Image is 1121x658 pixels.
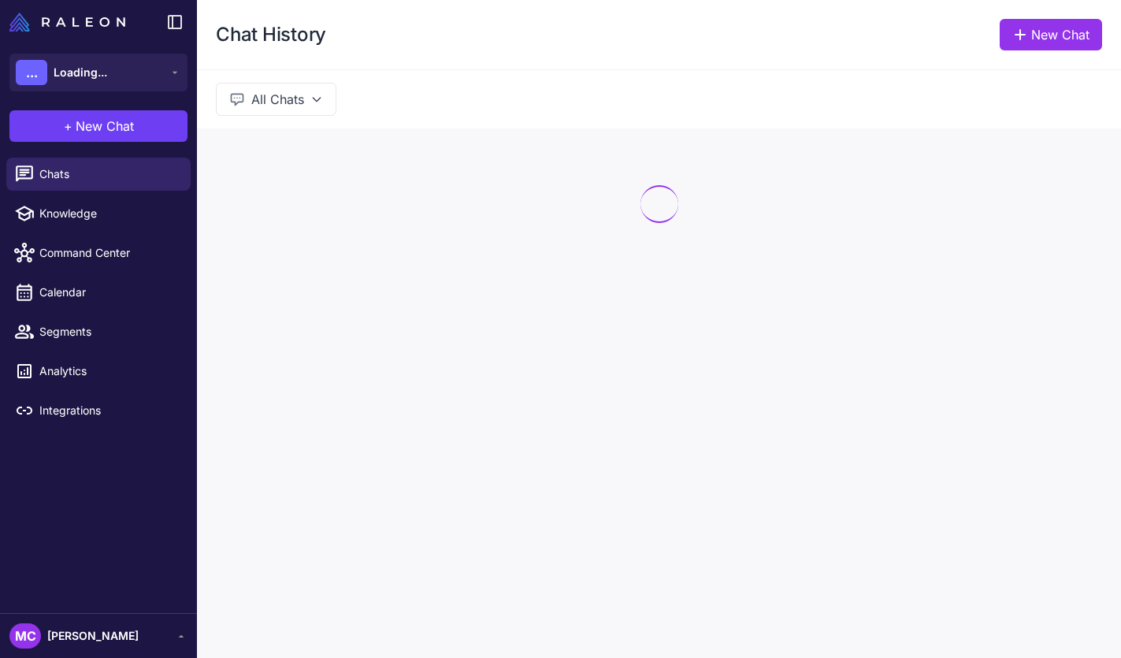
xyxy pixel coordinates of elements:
[39,165,178,183] span: Chats
[9,623,41,649] div: MC
[47,627,139,645] span: [PERSON_NAME]
[54,64,107,81] span: Loading...
[6,315,191,348] a: Segments
[39,323,178,340] span: Segments
[16,60,47,85] div: ...
[216,22,326,47] h1: Chat History
[1000,19,1102,50] a: New Chat
[9,54,187,91] button: ...Loading...
[6,355,191,388] a: Analytics
[39,362,178,380] span: Analytics
[39,402,178,419] span: Integrations
[39,205,178,222] span: Knowledge
[9,13,125,32] img: Raleon Logo
[6,276,191,309] a: Calendar
[6,236,191,270] a: Command Center
[39,284,178,301] span: Calendar
[9,110,187,142] button: +New Chat
[6,394,191,427] a: Integrations
[6,197,191,230] a: Knowledge
[76,117,134,136] span: New Chat
[39,244,178,262] span: Command Center
[6,158,191,191] a: Chats
[216,83,336,116] button: All Chats
[64,117,72,136] span: +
